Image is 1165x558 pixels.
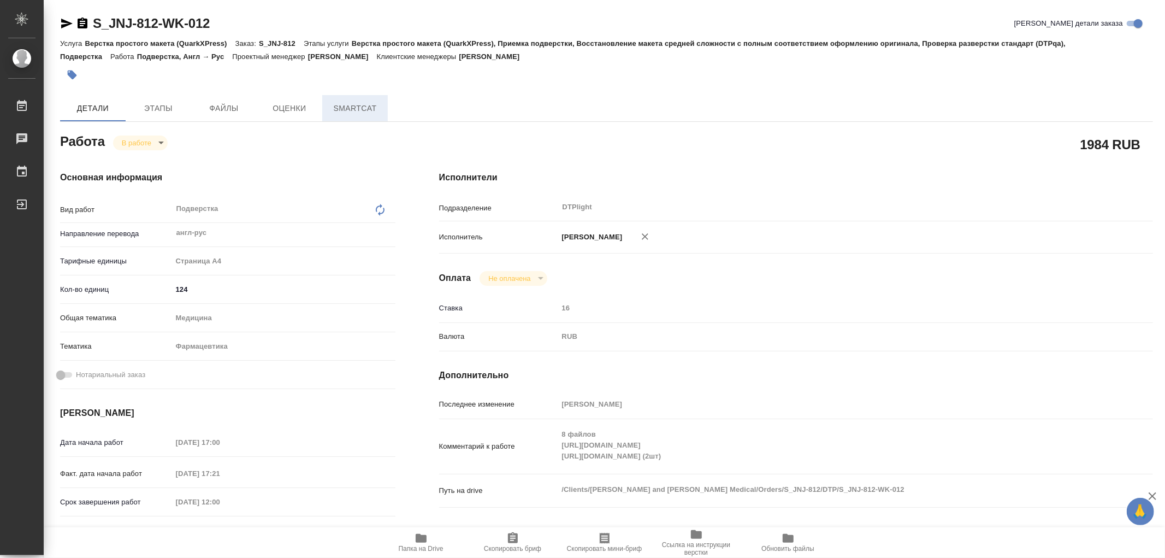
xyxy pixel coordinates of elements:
p: Тарифные единицы [60,256,172,267]
button: Папка на Drive [375,527,467,558]
p: Факт. дата начала работ [60,468,172,479]
p: Заказ: [235,39,259,48]
span: Оценки [263,102,316,115]
button: Ссылка на инструкции верстки [650,527,742,558]
span: Скопировать мини-бриф [567,545,642,553]
button: В работе [119,138,155,148]
span: SmartCat [329,102,381,115]
p: Верстка простого макета (QuarkXPress) [85,39,235,48]
p: Срок завершения работ [60,497,172,508]
button: Добавить тэг [60,63,84,87]
p: Этапы услуги [304,39,352,48]
textarea: 8 файлов [URL][DOMAIN_NAME] [URL][DOMAIN_NAME] (2шт) [558,425,1093,466]
input: Пустое поле [172,494,268,510]
p: Клиентские менеджеры [377,52,459,61]
textarea: /Clients/[PERSON_NAME] and [PERSON_NAME] Medical/Orders/S_JNJ-812/DTP/S_JNJ-812-WK-012 [558,480,1093,499]
h4: Оплата [439,272,471,285]
span: [PERSON_NAME] детали заказа [1014,18,1123,29]
button: Скопировать ссылку [76,17,89,30]
span: Обновить файлы [761,545,814,553]
p: Общая тематика [60,313,172,324]
p: Направление перевода [60,228,172,239]
button: Скопировать мини-бриф [559,527,650,558]
button: Скопировать бриф [467,527,559,558]
p: [PERSON_NAME] [459,52,528,61]
p: Подразделение [439,203,558,214]
h4: Дополнительно [439,369,1153,382]
button: Не оплачена [485,274,534,283]
div: Медицина [172,309,395,327]
span: Нотариальный заказ [76,369,145,380]
p: Услуга [60,39,85,48]
div: В работе [113,136,168,150]
p: [PERSON_NAME] [558,232,623,243]
button: Обновить файлы [742,527,834,558]
div: В работе [480,271,547,286]
span: 🙏 [1131,500,1150,523]
p: [PERSON_NAME] [308,52,377,61]
p: Валюта [439,331,558,342]
span: Файлы [198,102,250,115]
p: Кол-во единиц [60,284,172,295]
p: Верстка простого макета (QuarkXPress), Приемка подверстки, Восстановление макета средней сложност... [60,39,1066,61]
p: Подверстка, Англ → Рус [137,52,233,61]
p: Дата начала работ [60,437,172,448]
p: Комментарий к работе [439,441,558,452]
input: Пустое поле [558,396,1093,412]
p: Ставка [439,303,558,314]
p: Вид работ [60,204,172,215]
span: Скопировать бриф [484,545,541,553]
p: Тематика [60,341,172,352]
p: Последнее изменение [439,399,558,410]
input: Пустое поле [172,434,268,450]
span: Детали [67,102,119,115]
span: Ссылка на инструкции верстки [657,541,736,556]
p: Исполнитель [439,232,558,243]
p: S_JNJ-812 [259,39,304,48]
p: Проектный менеджер [232,52,307,61]
button: Удалить исполнителя [633,225,657,249]
h4: [PERSON_NAME] [60,407,395,420]
div: RUB [558,327,1093,346]
p: Работа [110,52,137,61]
span: Папка на Drive [399,545,443,553]
button: Скопировать ссылку для ЯМессенджера [60,17,73,30]
input: Пустое поле [558,300,1093,316]
p: Путь на drive [439,485,558,496]
button: 🙏 [1127,498,1154,525]
input: ✎ Введи что-нибудь [172,281,395,297]
h4: Основная информация [60,171,395,184]
div: Фармацевтика [172,337,395,356]
span: Этапы [132,102,185,115]
a: S_JNJ-812-WK-012 [93,16,210,31]
h4: Исполнители [439,171,1153,184]
input: Пустое поле [172,466,268,481]
div: Страница А4 [172,252,395,271]
h2: Работа [60,131,105,150]
h2: 1984 RUB [1080,135,1140,154]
